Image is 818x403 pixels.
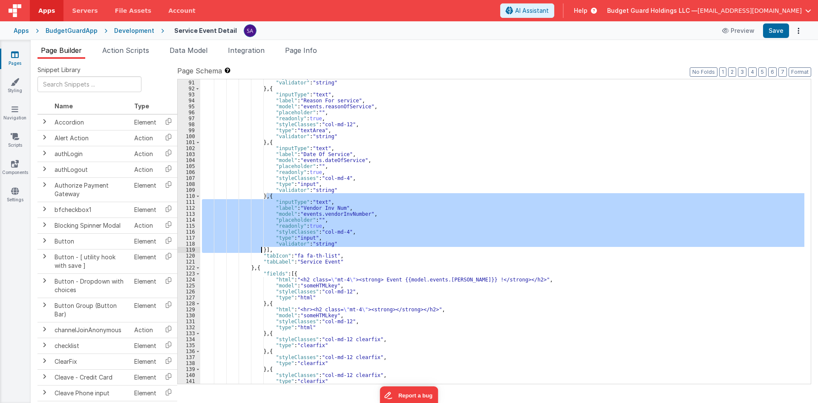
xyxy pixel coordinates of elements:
[178,313,200,319] div: 130
[607,6,811,15] button: Budget Guard Holdings LLC — [EMAIL_ADDRESS][DOMAIN_NAME]
[178,211,200,217] div: 113
[792,25,804,37] button: Options
[178,271,200,277] div: 123
[758,67,766,77] button: 5
[728,67,736,77] button: 2
[178,151,200,157] div: 103
[515,6,549,15] span: AI Assistant
[115,6,152,15] span: File Assets
[178,223,200,229] div: 115
[51,273,131,298] td: Button - Dropdown with choices
[51,369,131,385] td: Cleave - Credit Card
[178,199,200,205] div: 111
[170,46,207,55] span: Data Model
[228,46,265,55] span: Integration
[178,205,200,211] div: 112
[178,163,200,169] div: 105
[719,67,726,77] button: 1
[178,325,200,331] div: 132
[46,26,98,35] div: BudgetGuardApp
[789,67,811,77] button: Format
[178,193,200,199] div: 110
[178,229,200,235] div: 116
[131,114,160,130] td: Element
[131,146,160,162] td: Action
[51,385,131,401] td: Cleave Phone input
[37,76,141,92] input: Search Snippets ...
[51,177,131,202] td: Authorize Payment Gateway
[178,92,200,98] div: 93
[174,27,237,34] h4: Service Event Detail
[178,241,200,247] div: 118
[55,102,73,110] span: Name
[178,217,200,223] div: 114
[178,265,200,271] div: 122
[178,128,200,133] div: 99
[763,23,789,38] button: Save
[51,202,131,217] td: bfcheckbox1
[14,26,29,35] div: Apps
[51,338,131,354] td: checklist
[768,67,777,77] button: 6
[178,133,200,139] div: 100
[717,24,760,38] button: Preview
[178,307,200,313] div: 129
[178,157,200,163] div: 104
[131,202,160,217] td: Element
[574,6,588,15] span: Help
[178,348,200,354] div: 136
[51,146,131,162] td: authLogin
[178,110,200,116] div: 96
[178,145,200,151] div: 102
[131,217,160,233] td: Action
[178,366,200,372] div: 139
[131,130,160,146] td: Action
[51,298,131,322] td: Button Group (Button Bar)
[178,360,200,366] div: 138
[51,322,131,338] td: channelJoinAnonymous
[72,6,98,15] span: Servers
[178,98,200,104] div: 94
[178,289,200,295] div: 126
[131,233,160,249] td: Element
[178,372,200,378] div: 140
[178,295,200,301] div: 127
[178,354,200,360] div: 137
[500,3,554,18] button: AI Assistant
[131,338,160,354] td: Element
[178,259,200,265] div: 121
[244,25,256,37] img: 79293985458095ca2ac202dc7eb50dda
[114,26,154,35] div: Development
[178,86,200,92] div: 92
[178,253,200,259] div: 120
[131,273,160,298] td: Element
[748,67,757,77] button: 4
[37,66,81,74] span: Snippet Library
[41,46,82,55] span: Page Builder
[178,283,200,289] div: 125
[51,233,131,249] td: Button
[178,336,200,342] div: 134
[178,175,200,181] div: 107
[178,104,200,110] div: 95
[178,116,200,122] div: 97
[131,249,160,273] td: Element
[131,385,160,401] td: Element
[178,342,200,348] div: 135
[134,102,149,110] span: Type
[178,139,200,145] div: 101
[178,122,200,128] div: 98
[131,322,160,338] td: Action
[131,177,160,202] td: Element
[690,67,717,77] button: No Folds
[51,249,131,273] td: Button - [ utility hook with save ]
[178,169,200,175] div: 106
[738,67,746,77] button: 3
[178,181,200,187] div: 108
[178,247,200,253] div: 119
[285,46,317,55] span: Page Info
[178,378,200,384] div: 141
[51,354,131,369] td: ClearFix
[51,114,131,130] td: Accordion
[51,130,131,146] td: Alert Action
